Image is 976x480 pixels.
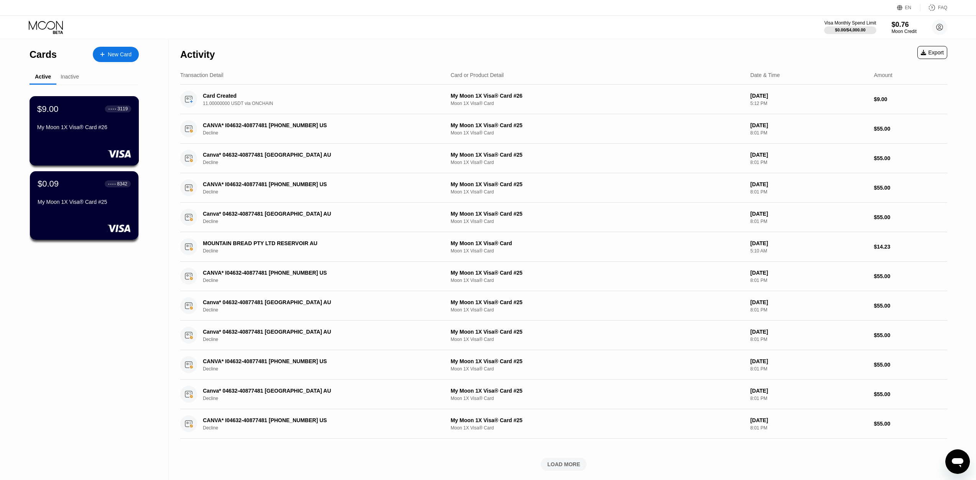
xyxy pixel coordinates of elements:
[451,130,744,136] div: Moon 1X Visa® Card
[180,458,947,471] div: LOAD MORE
[451,425,744,431] div: Moon 1X Visa® Card
[750,189,867,195] div: 8:01 PM
[180,85,947,114] div: Card Created11.00000000 USDT via ONCHAINMy Moon 1X Visa® Card #26Moon 1X Visa® Card[DATE]5:12 PM$...
[835,28,866,32] div: $0.00 / $4,000.00
[451,93,744,99] div: My Moon 1X Visa® Card #26
[203,270,424,276] div: CANVA* I04632-40877481 [PHONE_NUMBER] US
[108,183,116,185] div: ● ● ● ●
[451,396,744,401] div: Moon 1X Visa® Card
[203,366,441,372] div: Decline
[451,160,744,165] div: Moon 1X Visa® Card
[180,49,215,60] div: Activity
[61,74,79,80] div: Inactive
[203,152,424,158] div: Canva* 04632-40877481 [GEOGRAPHIC_DATA] AU
[874,421,947,427] div: $55.00
[874,362,947,368] div: $55.00
[203,307,441,313] div: Decline
[874,244,947,250] div: $14.23
[180,262,947,291] div: CANVA* I04632-40877481 [PHONE_NUMBER] USDeclineMy Moon 1X Visa® Card #25Moon 1X Visa® Card[DATE]8...
[451,248,744,254] div: Moon 1X Visa® Card
[451,152,744,158] div: My Moon 1X Visa® Card #25
[892,21,917,29] div: $0.76
[117,106,128,111] div: 3119
[180,350,947,380] div: CANVA* I04632-40877481 [PHONE_NUMBER] USDeclineMy Moon 1X Visa® Card #25Moon 1X Visa® Card[DATE]8...
[750,101,867,106] div: 5:12 PM
[824,20,876,26] div: Visa Monthly Spend Limit
[750,240,867,246] div: [DATE]
[451,358,744,364] div: My Moon 1X Visa® Card #25
[203,278,441,283] div: Decline
[35,74,51,80] div: Active
[874,214,947,220] div: $55.00
[109,108,116,110] div: ● ● ● ●
[117,181,127,187] div: 8342
[920,4,947,11] div: FAQ
[750,219,867,224] div: 8:01 PM
[203,211,424,217] div: Canva* 04632-40877481 [GEOGRAPHIC_DATA] AU
[917,46,947,59] div: Export
[451,337,744,342] div: Moon 1X Visa® Card
[750,181,867,187] div: [DATE]
[451,189,744,195] div: Moon 1X Visa® Card
[750,425,867,431] div: 8:01 PM
[203,425,441,431] div: Decline
[451,329,744,335] div: My Moon 1X Visa® Card #25
[451,211,744,217] div: My Moon 1X Visa® Card #25
[750,388,867,394] div: [DATE]
[750,366,867,372] div: 8:01 PM
[30,49,57,60] div: Cards
[451,388,744,394] div: My Moon 1X Visa® Card #25
[203,122,424,128] div: CANVA* I04632-40877481 [PHONE_NUMBER] US
[451,72,504,78] div: Card or Product Detail
[750,337,867,342] div: 8:01 PM
[451,307,744,313] div: Moon 1X Visa® Card
[892,29,917,34] div: Moon Credit
[180,203,947,232] div: Canva* 04632-40877481 [GEOGRAPHIC_DATA] AUDeclineMy Moon 1X Visa® Card #25Moon 1X Visa® Card[DATE...
[750,93,867,99] div: [DATE]
[451,122,744,128] div: My Moon 1X Visa® Card #25
[451,181,744,187] div: My Moon 1X Visa® Card #25
[203,248,441,254] div: Decline
[750,299,867,305] div: [DATE]
[750,396,867,401] div: 8:01 PM
[874,391,947,397] div: $55.00
[203,358,424,364] div: CANVA* I04632-40877481 [PHONE_NUMBER] US
[750,278,867,283] div: 8:01 PM
[451,278,744,283] div: Moon 1X Visa® Card
[451,101,744,106] div: Moon 1X Visa® Card
[750,248,867,254] div: 5:10 AM
[892,21,917,34] div: $0.76Moon Credit
[750,122,867,128] div: [DATE]
[750,307,867,313] div: 8:01 PM
[180,409,947,439] div: CANVA* I04632-40877481 [PHONE_NUMBER] USDeclineMy Moon 1X Visa® Card #25Moon 1X Visa® Card[DATE]8...
[203,189,441,195] div: Decline
[203,181,424,187] div: CANVA* I04632-40877481 [PHONE_NUMBER] US
[750,152,867,158] div: [DATE]
[30,171,138,240] div: $0.09● ● ● ●8342My Moon 1X Visa® Card #25
[451,240,744,246] div: My Moon 1X Visa® Card
[180,380,947,409] div: Canva* 04632-40877481 [GEOGRAPHIC_DATA] AUDeclineMy Moon 1X Visa® Card #25Moon 1X Visa® Card[DATE...
[203,299,424,305] div: Canva* 04632-40877481 [GEOGRAPHIC_DATA] AU
[451,417,744,423] div: My Moon 1X Visa® Card #25
[750,329,867,335] div: [DATE]
[938,5,947,10] div: FAQ
[874,126,947,132] div: $55.00
[37,124,131,130] div: My Moon 1X Visa® Card #26
[38,179,59,189] div: $0.09
[180,114,947,144] div: CANVA* I04632-40877481 [PHONE_NUMBER] USDeclineMy Moon 1X Visa® Card #25Moon 1X Visa® Card[DATE]8...
[93,47,139,62] div: New Card
[750,270,867,276] div: [DATE]
[30,97,138,165] div: $9.00● ● ● ●3119My Moon 1X Visa® Card #26
[905,5,912,10] div: EN
[180,291,947,321] div: Canva* 04632-40877481 [GEOGRAPHIC_DATA] AUDeclineMy Moon 1X Visa® Card #25Moon 1X Visa® Card[DATE...
[180,72,223,78] div: Transaction Detail
[451,219,744,224] div: Moon 1X Visa® Card
[874,332,947,338] div: $55.00
[547,461,580,468] div: LOAD MORE
[203,240,424,246] div: MOUNTAIN BREAD PTY LTD RESERVOIR AU
[451,366,744,372] div: Moon 1X Visa® Card
[203,417,424,423] div: CANVA* I04632-40877481 [PHONE_NUMBER] US
[750,130,867,136] div: 8:01 PM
